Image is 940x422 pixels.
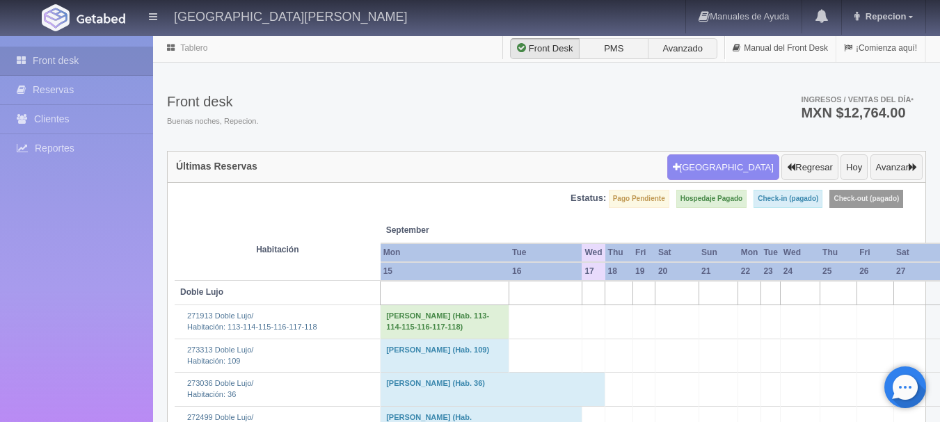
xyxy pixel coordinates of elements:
span: September [386,225,577,236]
label: Estatus: [571,192,606,205]
span: Repecion [862,11,907,22]
td: [PERSON_NAME] (Hab. 113-114-115-116-117-118) [381,305,509,339]
h3: Front desk [167,94,258,109]
strong: Habitación [256,245,298,254]
th: 25 [820,262,857,281]
th: Mon [381,243,509,262]
label: Avanzado [648,38,717,59]
h4: [GEOGRAPHIC_DATA][PERSON_NAME] [174,7,407,24]
label: Front Desk [510,38,580,59]
span: Ingresos / Ventas del día [801,95,914,104]
a: Tablero [180,43,207,53]
th: 17 [582,262,605,281]
label: Check-in (pagado) [754,190,822,208]
th: Fri [632,243,655,262]
a: Manual del Front Desk [725,35,836,62]
th: 20 [655,262,699,281]
th: Sat [893,243,940,262]
th: Tue [760,243,780,262]
h3: MXN $12,764.00 [801,106,914,120]
th: 27 [893,262,940,281]
label: Hospedaje Pagado [676,190,747,208]
th: Wed [781,243,820,262]
label: Pago Pendiente [609,190,669,208]
button: Regresar [781,154,838,181]
th: 21 [699,262,738,281]
td: [PERSON_NAME] (Hab. 109) [381,339,509,372]
th: Wed [582,243,605,262]
a: 271913 Doble Lujo/Habitación: 113-114-115-116-117-118 [187,311,317,331]
img: Getabed [42,4,70,31]
a: 273036 Doble Lujo/Habitación: 36 [187,379,253,398]
th: 23 [760,262,780,281]
th: Thu [820,243,857,262]
span: Buenas noches, Repecion. [167,116,258,127]
th: 22 [738,262,761,281]
a: 273313 Doble Lujo/Habitación: 109 [187,346,253,365]
th: 15 [381,262,509,281]
td: [PERSON_NAME] (Hab. 36) [381,373,605,406]
button: [GEOGRAPHIC_DATA] [667,154,779,181]
th: Fri [857,243,893,262]
th: Sat [655,243,699,262]
th: 19 [632,262,655,281]
th: Tue [509,243,582,262]
th: 24 [781,262,820,281]
th: Thu [605,243,633,262]
label: Check-out (pagado) [829,190,903,208]
button: Hoy [841,154,868,181]
a: ¡Comienza aquí! [836,35,925,62]
th: 26 [857,262,893,281]
b: Doble Lujo [180,287,223,297]
button: Avanzar [870,154,923,181]
th: Mon [738,243,761,262]
label: PMS [579,38,648,59]
h4: Últimas Reservas [176,161,257,172]
th: 18 [605,262,633,281]
img: Getabed [77,13,125,24]
th: 16 [509,262,582,281]
th: Sun [699,243,738,262]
